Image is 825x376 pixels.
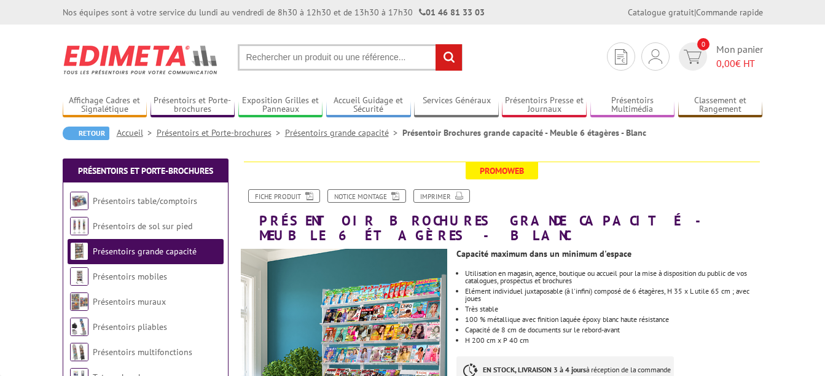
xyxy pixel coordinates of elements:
[117,127,157,138] a: Accueil
[615,49,627,65] img: devis rapide
[465,270,762,284] li: Utilisation en magasin, agence, boutique ou accueil pour la mise à disposition du public de vos c...
[70,343,88,361] img: Présentoirs multifonctions
[590,95,675,116] a: Présentoirs Multimédia
[93,246,197,257] a: Présentoirs grande capacité
[63,95,147,116] a: Affichage Cadres et Signalétique
[465,337,762,344] p: H 200 cm x P 40 cm
[238,44,463,71] input: Rechercher un produit ou une référence...
[413,189,470,203] a: Imprimer
[157,127,285,138] a: Présentoirs et Porte-brochures
[716,57,735,69] span: 0,00
[649,49,662,64] img: devis rapide
[327,189,406,203] a: Notice Montage
[63,127,109,140] a: Retour
[676,42,763,71] a: devis rapide 0 Mon panier 0,00€ HT
[78,165,213,176] a: Présentoirs et Porte-brochures
[696,7,763,18] a: Commande rapide
[465,288,762,302] li: Elément individuel juxtaposable (à l'infini) composé de 6 étagères, H 35 x L utile 65 cm ; avec j...
[436,44,462,71] input: rechercher
[697,38,710,50] span: 0
[63,6,485,18] div: Nos équipes sont à votre service du lundi au vendredi de 8h30 à 12h30 et de 13h30 à 17h30
[326,95,411,116] a: Accueil Guidage et Sécurité
[70,192,88,210] img: Présentoirs table/comptoirs
[93,221,192,232] a: Présentoirs de sol sur pied
[716,57,763,71] span: € HT
[238,95,323,116] a: Exposition Grilles et Panneaux
[465,305,762,313] li: Très stable
[70,318,88,336] img: Présentoirs pliables
[684,50,702,64] img: devis rapide
[70,242,88,260] img: Présentoirs grande capacité
[93,271,167,282] a: Présentoirs mobiles
[678,95,763,116] a: Classement et Rangement
[465,326,762,334] li: Capacité de 8 cm de documents sur le rebord-avant
[93,321,167,332] a: Présentoirs pliables
[63,37,219,82] img: Edimeta
[465,316,762,323] li: 100 % métallique avec finition laquée époxy blanc haute résistance
[628,6,763,18] div: |
[285,127,402,138] a: Présentoirs grande capacité
[466,162,538,179] span: Promoweb
[93,195,197,206] a: Présentoirs table/comptoirs
[456,248,631,259] strong: Capacité maximum dans un minimum d'espace
[70,292,88,311] img: Présentoirs muraux
[70,267,88,286] img: Présentoirs mobiles
[151,95,235,116] a: Présentoirs et Porte-brochures
[248,189,320,203] a: Fiche produit
[93,347,192,358] a: Présentoirs multifonctions
[483,365,586,374] strong: EN STOCK, LIVRAISON 3 à 4 jours
[402,127,646,139] li: Présentoir Brochures grande capacité - Meuble 6 étagères - Blanc
[93,296,166,307] a: Présentoirs muraux
[502,95,587,116] a: Présentoirs Presse et Journaux
[70,217,88,235] img: Présentoirs de sol sur pied
[628,7,694,18] a: Catalogue gratuit
[419,7,485,18] strong: 01 46 81 33 03
[716,42,763,71] span: Mon panier
[414,95,499,116] a: Services Généraux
